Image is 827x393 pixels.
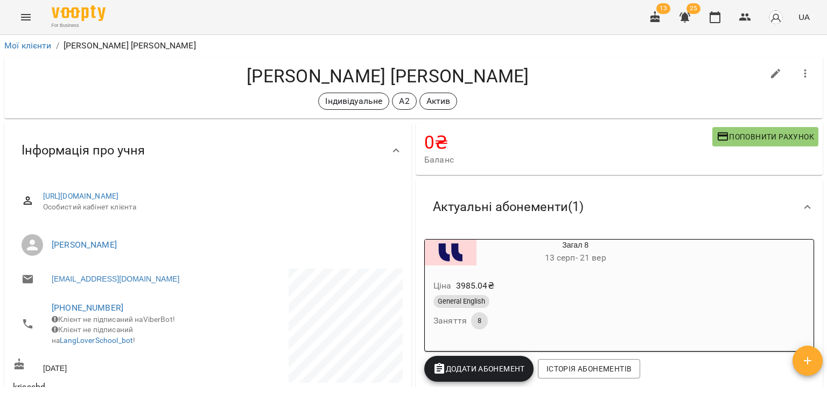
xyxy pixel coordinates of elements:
[712,127,818,146] button: Поповнити рахунок
[433,297,489,306] span: General English
[52,240,117,250] a: [PERSON_NAME]
[13,4,39,30] button: Menu
[52,303,123,313] a: [PHONE_NUMBER]
[433,278,452,293] h6: Ціна
[794,7,814,27] button: UA
[545,252,606,263] span: 13 серп - 21 вер
[656,3,670,14] span: 13
[433,313,467,328] h6: Заняття
[433,362,525,375] span: Додати Абонемент
[392,93,416,110] div: А2
[52,273,179,284] a: [EMAIL_ADDRESS][DOMAIN_NAME]
[52,315,175,324] span: Клієнт не підписаний на ViberBot!
[426,95,451,108] p: Актив
[52,325,135,345] span: Клієнт не підписаний на !
[52,5,106,21] img: Voopty Logo
[424,131,712,153] h4: 0 ₴
[22,142,145,159] span: Інформація про учня
[60,336,133,345] a: LangLoverSchool_bot
[424,356,534,382] button: Додати Абонемент
[416,179,823,235] div: Актуальні абонементи(1)
[64,39,196,52] p: [PERSON_NAME] [PERSON_NAME]
[425,240,674,342] button: Загал 813 серп- 21 верЦіна3985.04₴General EnglishЗаняття8
[686,3,700,14] span: 25
[56,39,59,52] li: /
[43,192,119,200] a: [URL][DOMAIN_NAME]
[4,39,823,52] nav: breadcrumb
[325,95,382,108] p: Індивідуальне
[419,93,458,110] div: Актив
[546,362,632,375] span: Історія абонементів
[456,279,494,292] p: 3985.04 ₴
[424,153,712,166] span: Баланс
[11,356,208,376] div: [DATE]
[425,240,476,265] div: Загал 8
[433,199,584,215] span: Актуальні абонементи ( 1 )
[476,240,674,265] div: Загал 8
[13,65,763,87] h4: [PERSON_NAME] [PERSON_NAME]
[768,10,783,25] img: avatar_s.png
[717,130,814,143] span: Поповнити рахунок
[4,40,52,51] a: Мої клієнти
[399,95,409,108] p: А2
[318,93,389,110] div: Індивідуальне
[471,316,488,326] span: 8
[798,11,810,23] span: UA
[43,202,394,213] span: Особистий кабінет клієнта
[538,359,640,378] button: Історія абонементів
[52,22,106,29] span: For Business
[4,123,411,178] div: Інформація про учня
[13,382,45,392] span: krisssbd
